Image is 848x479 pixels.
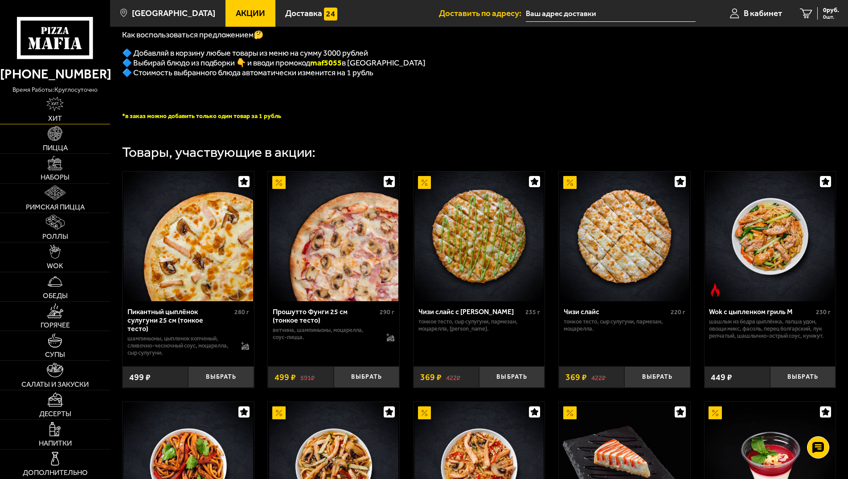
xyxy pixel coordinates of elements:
[709,307,814,316] div: Wok с цыпленком гриль M
[564,307,668,316] div: Чизи слайс
[39,440,72,447] span: Напитки
[123,172,254,301] a: Пикантный цыплёнок сулугуни 25 см (тонкое тесто)
[591,373,606,381] s: 422 ₽
[705,172,836,301] a: Острое блюдоWok с цыпленком гриль M
[285,9,322,17] span: Доставка
[624,366,690,388] button: Выбрать
[823,7,839,13] span: 0 руб.
[21,381,89,388] span: Салаты и закуски
[709,406,722,420] img: Акционный
[418,176,431,189] img: Акционный
[563,406,577,420] img: Акционный
[122,48,368,58] span: 🔷 Добавляй в корзину любые товары из меню на сумму 3000 рублей
[564,318,685,332] p: тонкое тесто, сыр сулугуни, пармезан, моцарелла.
[823,14,839,20] span: 0 шт.
[709,318,831,340] p: шашлык из бедра цыплёнка, лапша удон, овощи микс, фасоль, перец болгарский, лук репчатый, шашлычн...
[122,68,373,78] span: 🔷 Стоимость выбранного блюда автоматически изменится на 1 рубль
[744,9,782,17] span: В кабинет
[526,5,696,22] input: Ваш адрес доставки
[41,174,70,181] span: Наборы
[23,469,88,476] span: Дополнительно
[43,292,68,299] span: Обеды
[709,283,722,297] img: Острое блюдо
[770,366,836,388] button: Выбрать
[272,406,286,420] img: Акционный
[43,144,68,151] span: Пицца
[272,176,286,189] img: Акционный
[268,172,399,301] a: АкционныйПрошутто Фунги 25 см (тонкое тесто)
[273,307,377,324] div: Прошутто Фунги 25 см (тонкое тесто)
[39,410,71,418] span: Десерты
[671,308,685,316] span: 220 г
[705,172,835,301] img: Wok с цыпленком гриль M
[414,172,545,301] a: АкционныйЧизи слайс с соусом Ранч
[310,58,342,68] b: maf5055
[711,372,732,382] span: 449 ₽
[188,366,254,388] button: Выбрать
[439,9,526,17] span: Доставить по адресу:
[816,308,831,316] span: 230 г
[234,308,249,316] span: 280 г
[526,5,696,22] span: Клочков переулок, 8
[45,351,65,358] span: Супы
[26,204,85,211] span: Римская пицца
[132,9,215,17] span: [GEOGRAPHIC_DATA]
[122,112,281,120] b: *в заказ можно добавить только один товар за 1 рубль
[42,233,68,240] span: Роллы
[47,262,63,270] span: WOK
[273,327,377,341] p: ветчина, шампиньоны, моцарелла, соус-пицца.
[300,373,315,381] s: 591 ₽
[274,372,296,382] span: 499 ₽
[563,176,577,189] img: Акционный
[418,318,540,332] p: тонкое тесто, сыр сулугуни, пармезан, моцарелла, [PERSON_NAME].
[565,372,587,382] span: 369 ₽
[414,172,544,301] img: Чизи слайс с соусом Ранч
[420,372,442,382] span: 369 ₽
[446,373,460,381] s: 422 ₽
[418,406,431,420] img: Акционный
[48,115,62,122] span: Хит
[236,9,265,17] span: Акции
[324,8,337,21] img: 15daf4d41897b9f0e9f617042186c801.svg
[560,172,689,301] img: Чизи слайс
[122,145,315,160] div: Товары, участвующие в акции:
[380,308,394,316] span: 290 г
[127,307,232,333] div: Пикантный цыплёнок сулугуни 25 см (тонкое тесто)
[334,366,399,388] button: Выбрать
[122,58,426,68] span: 🔷 Выбирай блюдо из подборки 👇 и вводи промокод в [GEOGRAPHIC_DATA]
[418,307,523,316] div: Чизи слайс с [PERSON_NAME]
[129,372,151,382] span: 499 ₽
[479,366,545,388] button: Выбрать
[122,30,263,40] span: Как воспользоваться предложением🤔
[559,172,690,301] a: АкционныйЧизи слайс
[123,172,253,301] img: Пикантный цыплёнок сулугуни 25 см (тонкое тесто)
[269,172,398,301] img: Прошутто Фунги 25 см (тонкое тесто)
[525,308,540,316] span: 235 г
[127,335,232,356] p: шампиньоны, цыпленок копченый, сливочно-чесночный соус, моцарелла, сыр сулугуни.
[41,322,70,329] span: Горячее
